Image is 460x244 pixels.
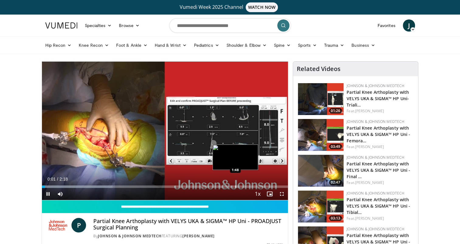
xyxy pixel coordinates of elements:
a: Hip Recon [42,39,75,51]
a: Partial Knee Arthoplasty with VELYS UKA & SIGMA™ HP Uni- Triali… [347,89,409,108]
a: [PERSON_NAME] [182,233,215,239]
span: WATCH NOW [246,2,278,12]
a: Partial Knee Arthoplasty with VELYS UKA & SIGMA™ HP Uni - Final … [347,161,410,179]
a: [PERSON_NAME] [355,108,384,114]
img: image.jpeg [213,144,258,170]
img: 54517014-b7e0-49d7-8366-be4d35b6cc59.png.150x105_q85_crop-smart_upscale.png [298,83,344,115]
a: Favorites [374,19,399,32]
a: Business [348,39,379,51]
a: Johnson & Johnson MedTech [347,226,404,232]
a: P [71,218,86,232]
img: 2dac1888-fcb6-4628-a152-be974a3fbb82.png.150x105_q85_crop-smart_upscale.png [298,155,344,187]
a: Trauma [320,39,348,51]
a: Partial Knee Arthoplasty with VELYS UKA & SIGMA™ HP Uni - Tibial… [347,197,410,215]
a: Foot & Ankle [112,39,151,51]
div: Feat. [347,180,413,185]
a: Specialties [81,19,116,32]
a: J [403,19,415,32]
a: Partial Knee Arthoplasty with VELYS UKA & SIGMA™ HP Uni - Femora… [347,125,410,144]
a: [PERSON_NAME] [355,216,384,221]
button: Playback Rate [251,188,264,200]
a: 02:47 [298,155,344,187]
div: Feat. [347,108,413,114]
video-js: Video Player [42,62,288,200]
h4: Related Videos [297,65,341,73]
div: Progress Bar [42,185,288,188]
span: 0:01 [47,177,56,181]
input: Search topics, interventions [169,18,291,33]
a: Spine [270,39,294,51]
a: 01:26 [298,83,344,115]
a: Knee Recon [75,39,112,51]
a: Johnson & Johnson MedTech [347,119,404,124]
a: Sports [294,39,320,51]
a: Johnson & Johnson MedTech [98,233,161,239]
span: / [57,177,58,181]
h4: Partial Knee Arthoplasty with VELYS UKA & SIGMA™ HP Uni - PROADJUST Surgical Planning [93,218,283,231]
a: Johnson & Johnson MedTech [347,191,404,196]
img: fca33e5d-2676-4c0d-8432-0e27cf4af401.png.150x105_q85_crop-smart_upscale.png [298,191,344,222]
a: 03:13 [298,191,344,222]
button: Mute [54,188,66,200]
span: 2:18 [60,177,68,181]
span: 03:13 [329,215,342,221]
div: Feat. [347,216,413,221]
span: 01:26 [329,108,342,114]
img: VuMedi Logo [45,22,78,29]
a: [PERSON_NAME] [355,180,384,185]
span: 03:49 [329,144,342,149]
a: Browse [115,19,143,32]
a: Johnson & Johnson MedTech [347,83,404,88]
a: Hand & Wrist [151,39,190,51]
button: Enable picture-in-picture mode [264,188,276,200]
span: 02:47 [329,180,342,185]
button: Pause [42,188,54,200]
img: Johnson & Johnson MedTech [47,218,69,232]
a: [PERSON_NAME] [355,144,384,149]
a: Vumedi Week 2025 ChannelWATCH NOW [46,2,414,12]
a: Shoulder & Elbow [223,39,270,51]
img: 13513cbe-2183-4149-ad2a-2a4ce2ec625a.png.150x105_q85_crop-smart_upscale.png [298,119,344,151]
button: Fullscreen [276,188,288,200]
div: Feat. [347,144,413,150]
a: 03:49 [298,119,344,151]
div: By FEATURING [93,233,283,239]
a: Johnson & Johnson MedTech [347,155,404,160]
a: Pediatrics [190,39,223,51]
